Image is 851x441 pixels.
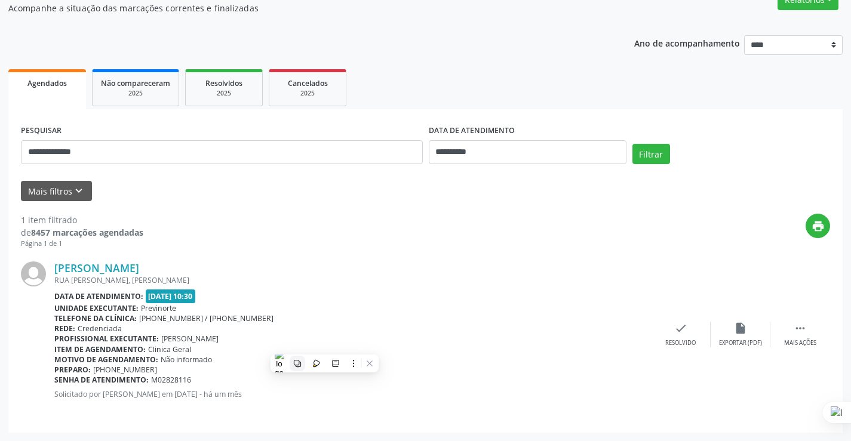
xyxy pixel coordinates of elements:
i: insert_drive_file [734,322,747,335]
b: Motivo de agendamento: [54,354,158,365]
b: Item de agendamento: [54,344,146,354]
div: Exportar (PDF) [719,339,762,347]
b: Senha de atendimento: [54,375,149,385]
span: M02828116 [151,375,191,385]
div: Página 1 de 1 [21,239,143,249]
button: Filtrar [632,144,670,164]
div: Mais ações [784,339,816,347]
div: 2025 [278,89,337,98]
div: 2025 [194,89,254,98]
div: de [21,226,143,239]
span: Clinica Geral [148,344,191,354]
label: DATA DE ATENDIMENTO [429,122,515,140]
div: 1 item filtrado [21,214,143,226]
b: Preparo: [54,365,91,375]
span: Resolvidos [205,78,242,88]
span: Não compareceram [101,78,170,88]
span: [PHONE_NUMBER] [93,365,157,375]
i:  [794,322,807,335]
span: [PERSON_NAME] [161,334,219,344]
img: img [21,261,46,286]
div: RUA [PERSON_NAME], [PERSON_NAME] [54,275,651,285]
span: Agendados [27,78,67,88]
div: Resolvido [665,339,696,347]
span: [DATE] 10:30 [146,289,196,303]
p: Ano de acompanhamento [634,35,740,50]
span: Previnorte [141,303,176,313]
span: Cancelados [288,78,328,88]
i: keyboard_arrow_down [72,184,85,198]
i: check [674,322,687,335]
strong: 8457 marcações agendadas [31,227,143,238]
a: [PERSON_NAME] [54,261,139,275]
label: PESQUISAR [21,122,62,140]
b: Profissional executante: [54,334,159,344]
b: Data de atendimento: [54,291,143,301]
i: print [812,220,825,233]
p: Solicitado por [PERSON_NAME] em [DATE] - há um mês [54,389,651,399]
button: Mais filtroskeyboard_arrow_down [21,181,92,202]
div: 2025 [101,89,170,98]
span: [PHONE_NUMBER] / [PHONE_NUMBER] [139,313,274,323]
button: print [806,214,830,238]
b: Telefone da clínica: [54,313,137,323]
span: Não informado [161,354,212,365]
b: Rede: [54,323,75,334]
span: Credenciada [78,323,122,334]
p: Acompanhe a situação das marcações correntes e finalizadas [8,2,592,14]
b: Unidade executante: [54,303,139,313]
